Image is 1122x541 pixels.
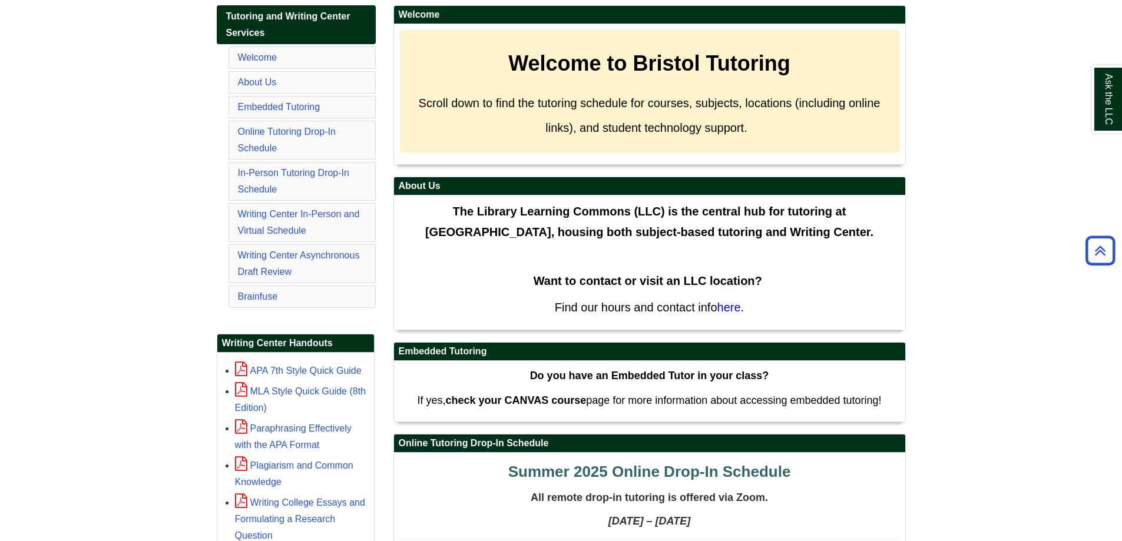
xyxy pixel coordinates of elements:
[238,291,278,301] a: Brainfuse
[238,209,360,235] a: Writing Center In-Person and Virtual Schedule
[717,301,741,314] a: here
[238,102,320,112] a: Embedded Tutoring
[531,492,768,503] span: All remote drop-in tutoring is offered via Zoom.
[238,168,349,194] a: In-Person Tutoring Drop-In Schedule
[534,274,762,287] strong: Want to contact or visit an LLC location?
[419,97,881,134] span: Scroll down to find the tutoring schedule for courses, subjects, locations (including online link...
[741,301,744,314] span: .
[394,6,905,24] h2: Welcome
[235,366,362,376] a: APA 7th Style Quick Guide
[238,77,277,87] a: About Us
[394,343,905,361] h2: Embedded Tutoring
[425,205,873,238] span: The Library Learning Commons (LLC) is the central hub for tutoring at [GEOGRAPHIC_DATA], housing ...
[394,177,905,195] h2: About Us
[238,250,360,277] a: Writing Center Asynchronous Draft Review
[555,301,717,314] span: Find our hours and contact info
[608,515,690,527] strong: [DATE] – [DATE]
[235,386,366,413] a: MLA Style Quick Guide (8th Edition)
[235,460,353,487] a: Plagiarism and Common Knowledge
[217,5,376,44] a: Tutoring and Writing Center Services
[238,52,277,62] a: Welcome
[217,334,374,353] h2: Writing Center Handouts
[235,423,352,450] a: Paraphrasing Effectively with the APA Format
[394,434,905,453] h2: Online Tutoring Drop-In Schedule
[508,463,791,480] span: Summer 2025 Online Drop-In Schedule
[417,394,881,406] span: If yes, page for more information about accessing embedded tutoring!
[238,127,336,153] a: Online Tutoring Drop-In Schedule
[226,11,350,38] span: Tutoring and Writing Center Services
[530,370,769,381] strong: Do you have an Embedded Tutor in your class?
[235,497,365,540] a: Writing College Essays and Formulating a Research Question
[1081,243,1119,258] a: Back to Top
[508,51,790,75] strong: Welcome to Bristol Tutoring
[445,394,586,406] strong: check your CANVAS course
